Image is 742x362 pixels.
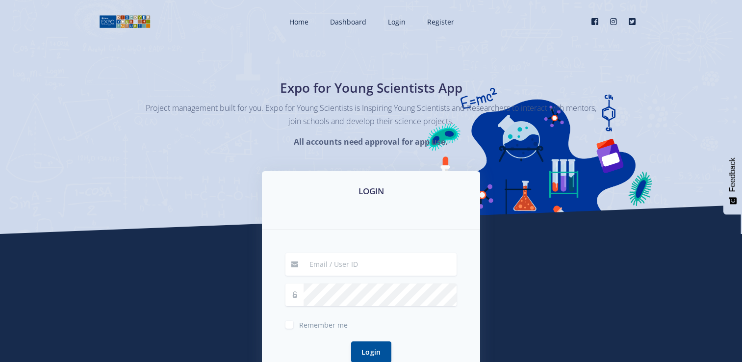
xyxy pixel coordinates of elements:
[146,102,597,128] p: Project management built for you. Expo for Young Scientists is Inspiring Young Scientists and Res...
[274,185,468,198] h3: LOGIN
[99,14,151,29] img: logo01.png
[728,157,737,192] span: Feedback
[427,17,454,26] span: Register
[294,136,448,147] strong: All accounts need approval for app use.
[289,17,308,26] span: Home
[192,78,550,98] h1: Expo for Young Scientists App
[280,9,316,35] a: Home
[330,17,366,26] span: Dashboard
[378,9,413,35] a: Login
[723,148,742,214] button: Feedback - Show survey
[304,253,457,276] input: Email / User ID
[299,320,348,330] span: Remember me
[388,17,406,26] span: Login
[417,9,462,35] a: Register
[320,9,374,35] a: Dashboard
